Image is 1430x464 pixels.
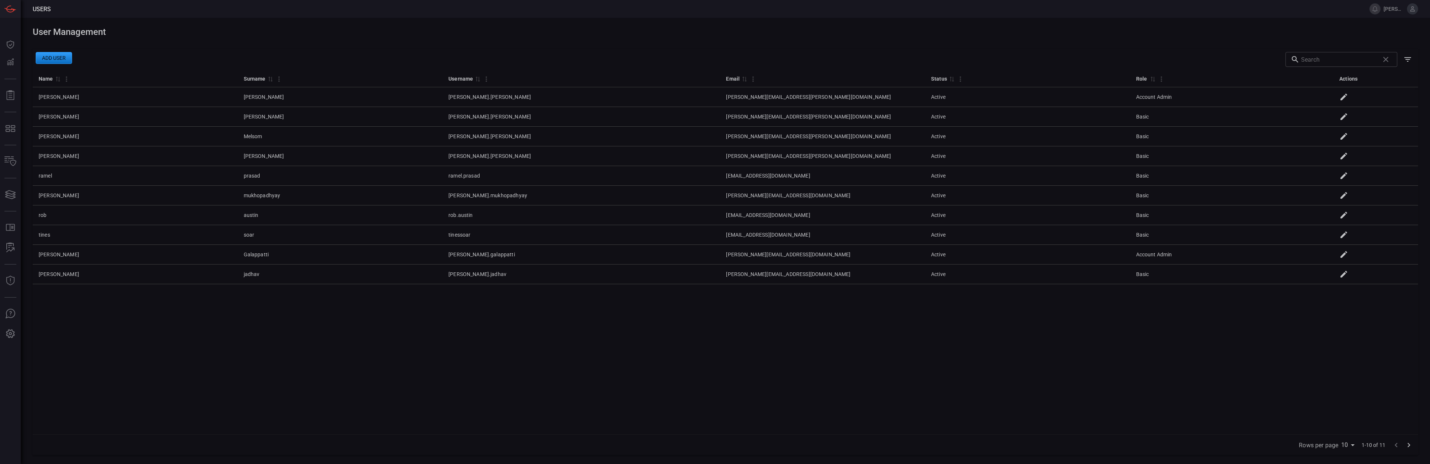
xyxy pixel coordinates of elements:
[1130,146,1335,166] td: Basic
[33,205,238,225] td: rob
[33,166,238,186] td: ramel
[1403,439,1415,451] button: Go to next page
[720,186,925,205] td: [PERSON_NAME][EMAIL_ADDRESS][DOMAIN_NAME]
[1130,127,1335,146] td: Basic
[1,325,19,343] button: Preferences
[238,107,443,127] td: [PERSON_NAME]
[1390,441,1403,448] span: Go to previous page
[238,166,443,186] td: prasad
[1,186,19,204] button: Cards
[238,265,443,284] td: jadhav
[1,120,19,137] button: MITRE - Detection Posture
[442,186,720,205] td: [PERSON_NAME].mukhopadhyay
[442,265,720,284] td: [PERSON_NAME].jadhav
[1130,225,1335,245] td: Basic
[1130,265,1335,284] td: Basic
[33,225,238,245] td: tines
[925,107,1130,127] td: Active
[33,146,238,166] td: [PERSON_NAME]
[39,74,53,83] div: Name
[61,73,72,85] button: Column Actions
[947,75,956,82] span: Sort by Status ascending
[33,107,238,127] td: [PERSON_NAME]
[1379,53,1392,66] span: Clear search
[1130,245,1335,265] td: Account Admin
[1,239,19,257] button: ALERT ANALYSIS
[442,205,720,225] td: rob.austin
[1130,166,1335,186] td: Basic
[925,146,1130,166] td: Active
[954,73,966,85] button: Column Actions
[1,305,19,323] button: Ask Us A Question
[1400,52,1415,67] button: Show/Hide filters
[925,127,1130,146] td: Active
[480,73,492,85] button: Column Actions
[33,27,1418,37] h1: User Management
[1,53,19,71] button: Detections
[1130,186,1335,205] td: Basic
[238,146,443,166] td: [PERSON_NAME]
[1130,87,1335,107] td: Account Admin
[747,73,759,85] button: Column Actions
[931,74,947,83] div: Status
[442,107,720,127] td: [PERSON_NAME].[PERSON_NAME]
[1403,441,1415,448] span: Go to next page
[1341,439,1357,451] div: Rows per page
[720,205,925,225] td: [EMAIL_ADDRESS][DOMAIN_NAME]
[1339,74,1358,83] div: Actions
[36,52,72,64] button: Add user
[1155,73,1167,85] button: Column Actions
[1130,205,1335,225] td: Basic
[442,127,720,146] td: [PERSON_NAME].[PERSON_NAME]
[720,166,925,186] td: [EMAIL_ADDRESS][DOMAIN_NAME]
[1148,75,1157,82] span: Sort by Role ascending
[1301,52,1377,67] input: Search
[720,146,925,166] td: [PERSON_NAME][EMAIL_ADDRESS][PERSON_NAME][DOMAIN_NAME]
[1136,74,1148,83] div: Role
[244,74,266,83] div: Surname
[1,153,19,171] button: Inventory
[238,186,443,205] td: mukhopadhyay
[33,6,51,13] span: Users
[1299,441,1338,450] label: Rows per page
[442,146,720,166] td: [PERSON_NAME].[PERSON_NAME]
[720,127,925,146] td: [PERSON_NAME][EMAIL_ADDRESS][PERSON_NAME][DOMAIN_NAME]
[448,74,473,83] div: Username
[925,87,1130,107] td: Active
[925,245,1130,265] td: Active
[1,272,19,290] button: Threat Intelligence
[740,75,749,82] span: Sort by Email ascending
[238,205,443,225] td: austin
[33,127,238,146] td: [PERSON_NAME]
[720,87,925,107] td: [PERSON_NAME][EMAIL_ADDRESS][PERSON_NAME][DOMAIN_NAME]
[1,219,19,237] button: Rule Catalog
[53,75,62,82] span: Sort by Name ascending
[925,205,1130,225] td: Active
[1362,441,1386,449] span: 1-10 of 11
[1384,6,1404,12] span: [PERSON_NAME].[PERSON_NAME]
[442,87,720,107] td: [PERSON_NAME].[PERSON_NAME]
[726,74,740,83] div: Email
[442,245,720,265] td: [PERSON_NAME].galappatti
[720,245,925,265] td: [PERSON_NAME][EMAIL_ADDRESS][DOMAIN_NAME]
[1,36,19,53] button: Dashboard
[925,225,1130,245] td: Active
[273,73,285,85] button: Column Actions
[33,245,238,265] td: [PERSON_NAME]
[33,265,238,284] td: [PERSON_NAME]
[238,225,443,245] td: soar
[925,186,1130,205] td: Active
[720,107,925,127] td: [PERSON_NAME][EMAIL_ADDRESS][PERSON_NAME][DOMAIN_NAME]
[238,87,443,107] td: [PERSON_NAME]
[473,75,482,82] span: Sort by Username ascending
[720,265,925,284] td: [PERSON_NAME][EMAIL_ADDRESS][DOMAIN_NAME]
[238,127,443,146] td: Melsom
[442,225,720,245] td: tinessoar
[266,75,275,82] span: Sort by Surname ascending
[925,265,1130,284] td: Active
